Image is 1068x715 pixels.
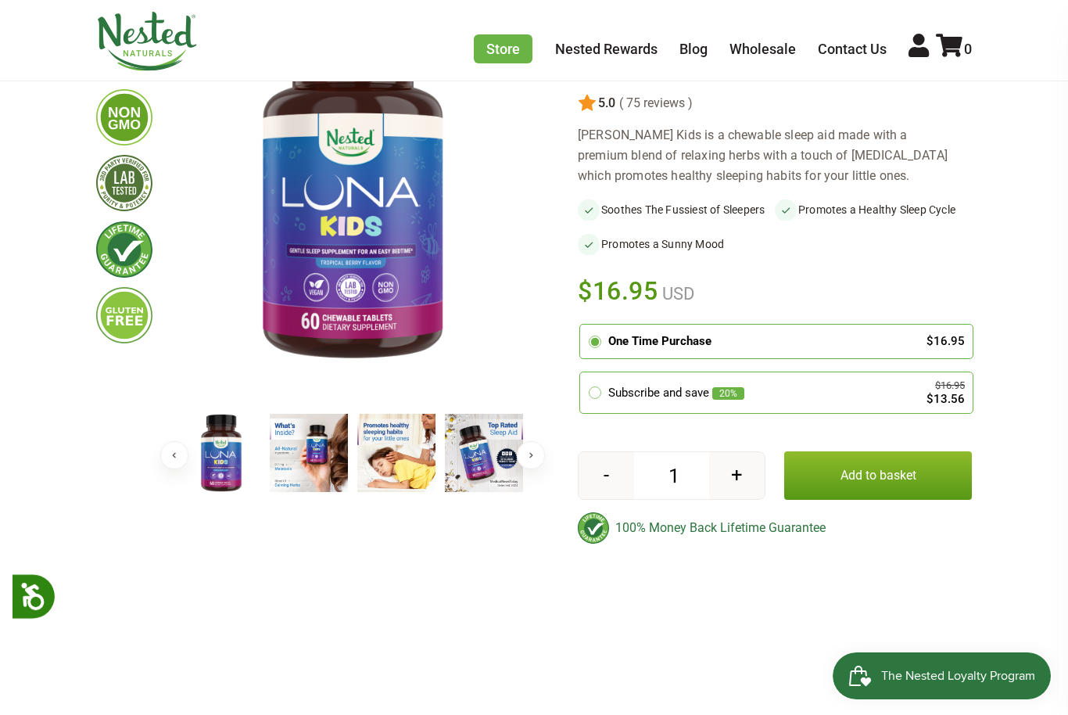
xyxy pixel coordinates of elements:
span: 5.0 [597,96,615,110]
img: Nested Naturals [96,12,198,71]
iframe: Button to open loyalty program pop-up [833,652,1052,699]
span: USD [658,284,694,304]
button: - [579,452,634,499]
a: Blog [679,41,708,57]
div: [PERSON_NAME] Kids is a chewable sleep aid made with a premium blend of relaxing herbs with a tou... [578,125,972,186]
span: $16.95 [578,274,658,308]
span: 0 [964,41,972,57]
a: Nested Rewards [555,41,658,57]
img: lifetimeguarantee [96,221,152,278]
img: LUNA Kids Gentle Sleep Aid [445,414,523,492]
a: Contact Us [818,41,887,57]
span: ( 75 reviews ) [615,96,693,110]
img: LUNA Kids Gentle Sleep Aid [177,10,528,361]
a: Wholesale [729,41,796,57]
img: LUNA Kids Gentle Sleep Aid [357,414,435,492]
img: LUNA Kids Gentle Sleep Aid [182,414,260,492]
img: badge-lifetimeguarantee-color.svg [578,512,609,544]
button: + [709,452,765,499]
a: 0 [936,41,972,57]
img: LUNA Kids Gentle Sleep Aid [270,414,348,492]
button: Next [517,441,545,469]
a: Store [474,34,532,63]
button: Add to basket [784,451,972,500]
li: Soothes The Fussiest of Sleepers [578,199,775,221]
img: glutenfree [96,287,152,343]
li: Promotes a Sunny Mood [578,233,775,255]
img: star.svg [578,94,597,113]
img: thirdpartytested [96,155,152,211]
img: gmofree [96,89,152,146]
h1: LUNA Kids Gentle Sleep Aid [578,10,964,88]
button: Previous [160,441,188,469]
li: Promotes a Healthy Sleep Cycle [775,199,972,221]
div: 100% Money Back Lifetime Guarantee [578,512,972,544]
